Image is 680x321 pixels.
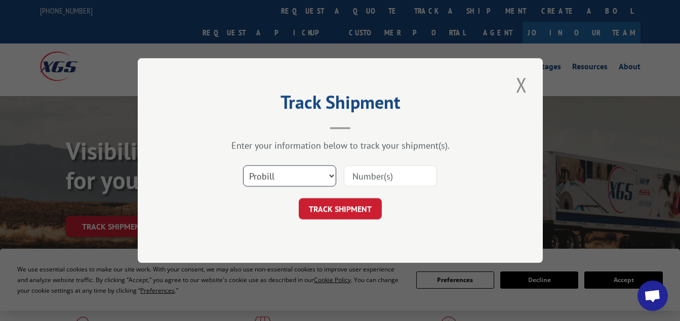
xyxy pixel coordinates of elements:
[188,95,492,114] h2: Track Shipment
[299,198,382,219] button: TRACK SHIPMENT
[637,281,668,311] a: Open chat
[188,140,492,151] div: Enter your information below to track your shipment(s).
[513,71,530,99] button: Close modal
[344,165,437,187] input: Number(s)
